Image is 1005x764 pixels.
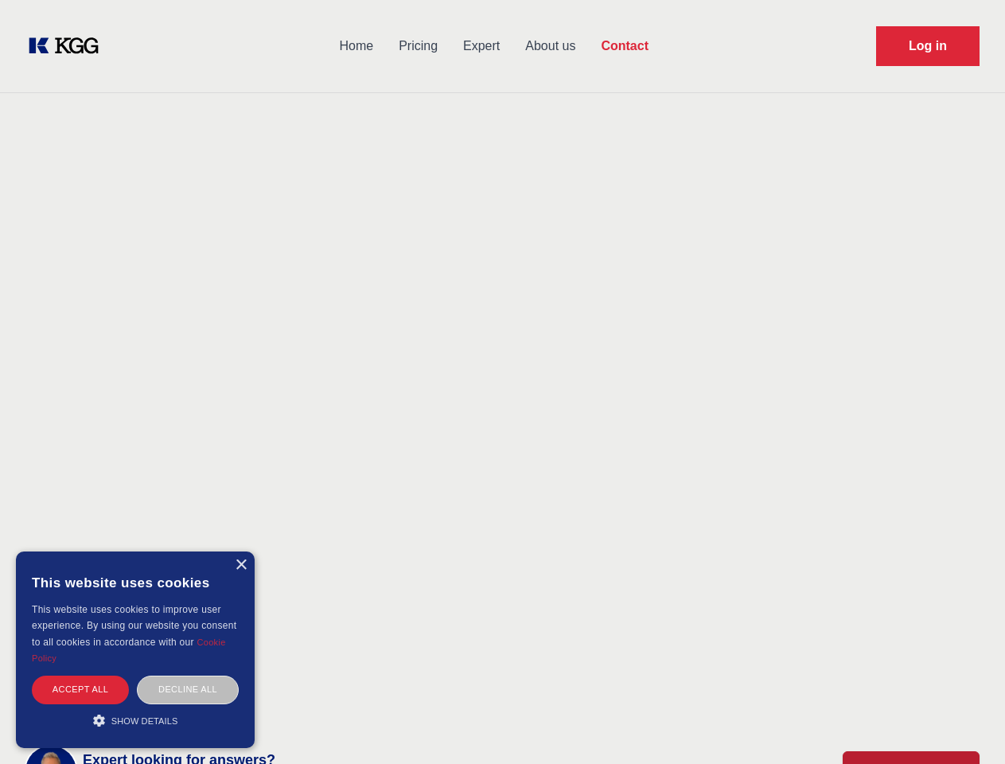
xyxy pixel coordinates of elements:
[32,676,129,704] div: Accept all
[450,25,512,67] a: Expert
[137,676,239,704] div: Decline all
[111,716,178,726] span: Show details
[32,637,226,663] a: Cookie Policy
[235,559,247,571] div: Close
[25,33,111,59] a: KOL Knowledge Platform: Talk to Key External Experts (KEE)
[925,688,1005,764] iframe: Chat Widget
[386,25,450,67] a: Pricing
[32,604,236,648] span: This website uses cookies to improve user experience. By using our website you consent to all coo...
[326,25,386,67] a: Home
[512,25,588,67] a: About us
[32,712,239,728] div: Show details
[32,563,239,602] div: This website uses cookies
[588,25,661,67] a: Contact
[876,26,980,66] a: Request Demo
